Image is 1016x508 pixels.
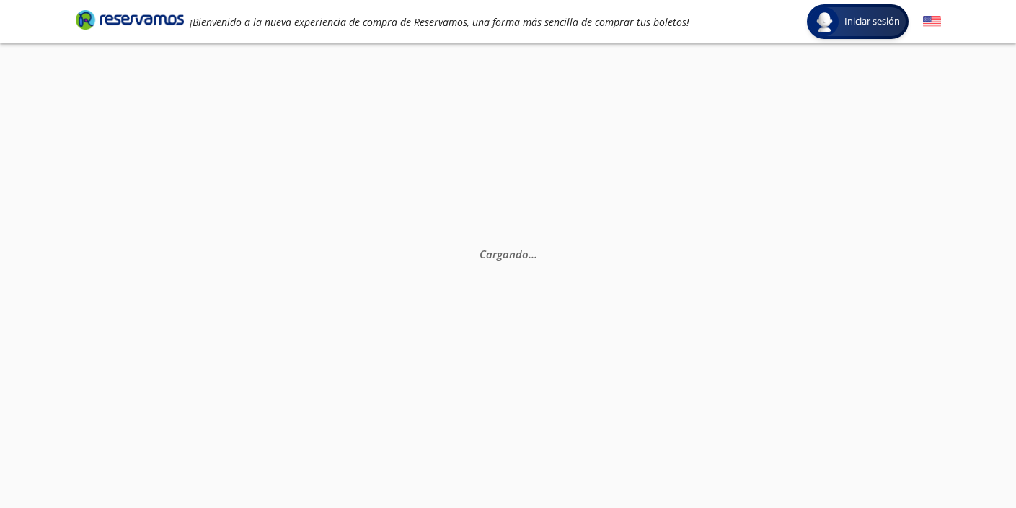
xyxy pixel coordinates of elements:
button: English [923,13,941,31]
em: ¡Bienvenido a la nueva experiencia de compra de Reservamos, una forma más sencilla de comprar tus... [190,15,689,29]
span: . [529,247,531,261]
i: Brand Logo [76,9,184,30]
em: Cargando [480,247,537,261]
a: Brand Logo [76,9,184,35]
span: Iniciar sesión [839,14,906,29]
span: . [534,247,537,261]
span: . [531,247,534,261]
